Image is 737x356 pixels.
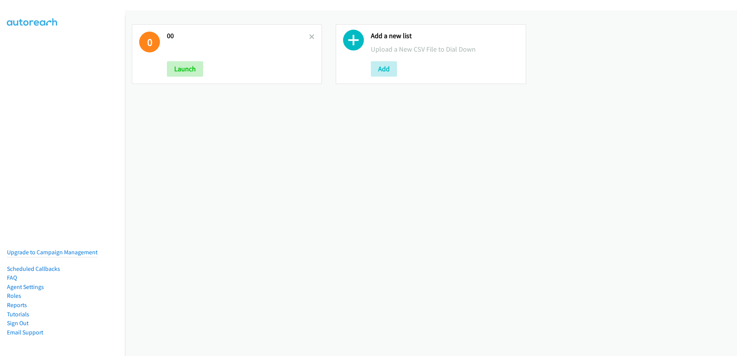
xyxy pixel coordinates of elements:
a: Sign Out [7,319,29,327]
button: Launch [167,61,203,77]
h2: Add a new list [371,32,518,40]
a: FAQ [7,274,17,281]
a: Tutorials [7,311,29,318]
h2: 00 [167,32,309,40]
a: Agent Settings [7,283,44,291]
h1: 0 [139,32,160,52]
p: Upload a New CSV File to Dial Down [371,44,518,54]
a: Roles [7,292,21,299]
button: Add [371,61,397,77]
a: Reports [7,301,27,309]
a: Scheduled Callbacks [7,265,60,272]
a: Email Support [7,329,43,336]
a: Upgrade to Campaign Management [7,249,98,256]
